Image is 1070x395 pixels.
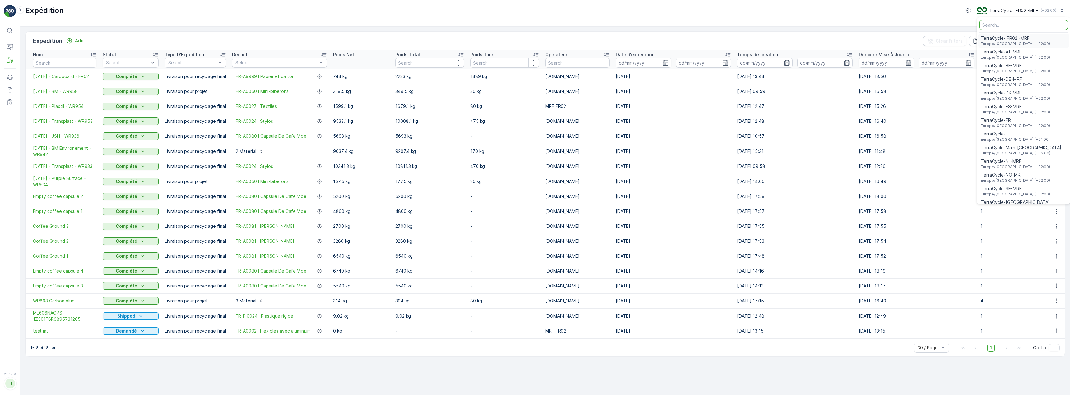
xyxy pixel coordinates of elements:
td: [DATE] 14:13 [734,278,856,293]
td: Livraison pour recyclage final [162,219,229,234]
td: [DATE] [613,84,734,99]
td: [DATE] 17:58 [856,204,977,219]
p: Opérateur [545,52,567,58]
td: [DATE] [613,69,734,84]
td: Livraison pour recyclage final [162,69,229,84]
span: FR-PI0024 I Plastique rigide [236,313,293,319]
td: [DATE] 17:57 [734,204,856,219]
td: [DATE] 17:52 [856,249,977,264]
a: 18.08.2025 - BM - WR958 [33,88,96,94]
td: [DATE] 14:16 [734,264,856,278]
a: FR-A9999 I Papier et carton [236,73,295,80]
p: Poids Net [333,52,354,58]
td: [DATE] [613,99,734,114]
td: Livraison pour projet [162,84,229,99]
td: [DATE] 15:26 [856,99,977,114]
td: [DATE] 17:53 [734,234,856,249]
p: - [672,59,675,67]
a: 30.06.2025 - Cardboard - FR02 [33,73,96,80]
p: 10811.3 kg [395,163,464,169]
a: Empty coffee capsule 2 [33,193,96,200]
td: [DOMAIN_NAME] [542,234,613,249]
td: 1 [977,204,1048,219]
button: Demandé [103,327,159,335]
td: Livraison pour recyclage final [162,278,229,293]
span: Europe/[GEOGRAPHIC_DATA] (+02:00) [981,55,1050,60]
span: TerraCycle-AT-MRF [981,49,1050,55]
p: - [794,59,796,67]
span: TerraCycle-[GEOGRAPHIC_DATA] [981,199,1050,205]
span: TerraCycle-DE-MRF [981,76,1050,82]
p: 2233 kg [395,73,464,80]
p: Date d'expédition [616,52,654,58]
p: 319.5 kg [333,88,389,94]
p: Clear Filters [936,38,963,44]
span: Coffee Ground 3 [33,223,96,229]
p: Complété [116,193,137,200]
button: Complété [103,132,159,140]
span: WR893 Carbon blue [33,298,96,304]
img: terracycle.png [977,7,987,14]
td: Livraison pour recyclage final [162,324,229,338]
input: dd/mm/yyyy [859,58,914,68]
p: Nom [33,52,43,58]
span: FR-A0024 I Stylos [236,163,273,169]
td: [DATE] 16:49 [856,293,977,308]
button: Complété [103,223,159,230]
p: 20 kg [470,178,539,185]
a: FR-A0081 I Marc De Cafe [236,253,294,259]
td: [DOMAIN_NAME] [542,174,613,189]
p: Complété [116,298,137,304]
td: [DATE] [613,189,734,204]
td: [DATE] 09:58 [734,159,856,174]
span: [DATE] - Cardboard - FR02 [33,73,96,80]
a: 14.08.2025 - Plaxtil - WR954 [33,103,96,109]
span: [DATE] - BM - WR958 [33,88,96,94]
button: Complété [103,208,159,215]
span: FR-A0080 I Capsule De Cafe Vide [236,283,306,289]
td: [DATE] [613,159,734,174]
span: [DATE] - Transplast - WR953 [33,118,96,124]
p: 170 kg [470,148,539,154]
td: [DATE] 16:58 [856,84,977,99]
td: [DATE] [613,249,734,264]
p: Complété [116,223,137,229]
p: Complété [116,253,137,259]
div: TT [5,379,15,388]
td: [DATE] 12:48 [734,114,856,129]
td: [DATE] 15:31 [734,144,856,159]
td: [DATE] [613,293,734,308]
span: [DATE] - JSH - WR936 [33,133,96,139]
a: 04.07.2025 - Purple Surface - WR934 [33,175,96,188]
input: Search... [979,20,1068,30]
td: [DATE] 17:48 [734,249,856,264]
p: Shipped [117,313,135,319]
span: TerraCycle-NL-MRF [981,158,1050,164]
td: [DOMAIN_NAME] [542,308,613,324]
p: 3 Material [236,298,256,304]
p: Expédition [25,6,64,16]
span: Europe/[GEOGRAPHIC_DATA] (+01:00) [981,137,1050,142]
button: Complété [103,252,159,260]
td: [DATE] 13:15 [856,324,977,338]
td: [DATE] 17:59 [734,189,856,204]
td: [DATE] 13:15 [734,324,856,338]
button: Complété [103,163,159,170]
td: [DATE] 16:58 [856,129,977,144]
td: [DATE] 13:56 [856,69,977,84]
span: FR-A0024 I Stylos [236,118,273,124]
a: FR-A0002 I Flexibles avec aluminium [236,328,311,334]
span: TerraCycle-BE-MRF [981,62,1050,69]
p: 5693 kg [395,133,464,139]
td: [DOMAIN_NAME] [542,249,613,264]
button: Complété [103,178,159,185]
p: 1599.1 kg [333,103,389,109]
td: [DOMAIN_NAME] [542,264,613,278]
a: Empty coffee capsule 1 [33,208,96,214]
a: Empty coffee capsule 4 [33,268,96,274]
td: [DOMAIN_NAME] [542,293,613,308]
td: [DOMAIN_NAME] [542,129,613,144]
span: FR-A0080 I Capsule De Cafe Vide [236,193,306,200]
a: ML606NAOPS - 1Z501F8R6895731205 [33,310,96,322]
p: Complété [116,148,137,154]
